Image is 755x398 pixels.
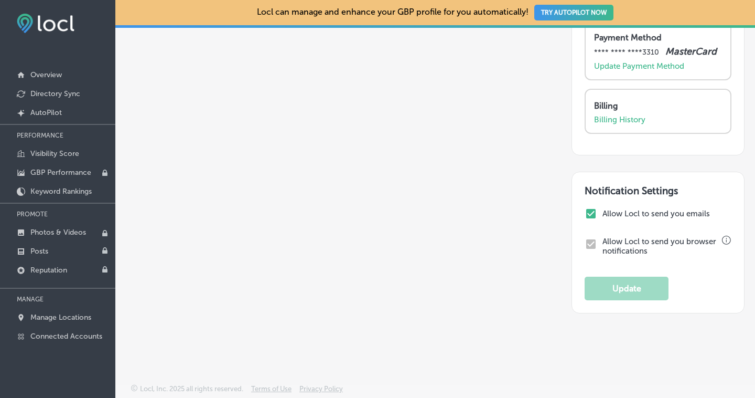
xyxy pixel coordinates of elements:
[30,187,92,196] p: Keyword Rankings
[594,61,684,71] a: Update Payment Method
[251,385,292,398] a: Terms of Use
[299,385,343,398] a: Privacy Policy
[30,228,86,237] p: Photos & Videos
[17,14,74,33] img: fda3e92497d09a02dc62c9cd864e3231.png
[30,70,62,79] p: Overview
[594,33,717,43] p: Payment Method
[30,247,48,256] p: Posts
[30,108,62,117] p: AutoPilot
[585,185,731,197] h3: Notification Settings
[30,313,91,322] p: Manage Locations
[30,149,79,158] p: Visibility Score
[30,266,67,275] p: Reputation
[602,237,719,256] label: Allow Locl to send you browser notifications
[722,236,731,245] button: Please check your browser notification settings if you are not able to adjust this field.
[30,332,102,341] p: Connected Accounts
[594,115,645,124] a: Billing History
[30,89,80,98] p: Directory Sync
[602,209,729,218] label: Allow Locl to send you emails
[585,277,668,300] button: Update
[140,385,243,393] p: Locl, Inc. 2025 all rights reserved.
[665,46,717,57] p: MasterCard
[534,5,613,20] button: TRY AUTOPILOT NOW
[30,168,91,177] p: GBP Performance
[594,101,717,111] p: Billing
